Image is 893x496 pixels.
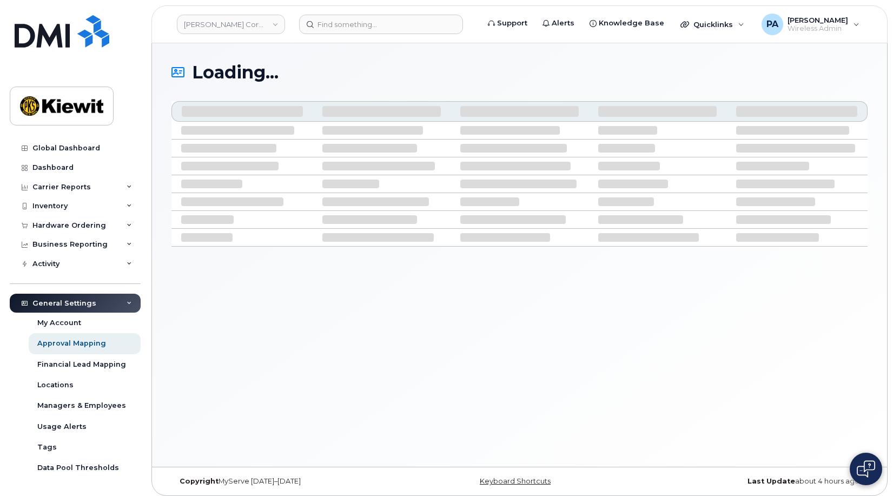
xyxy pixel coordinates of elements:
img: Open chat [857,460,875,478]
strong: Copyright [180,477,219,485]
strong: Last Update [748,477,795,485]
span: Loading... [192,63,279,82]
a: Keyboard Shortcuts [480,477,551,485]
div: MyServe [DATE]–[DATE] [171,477,403,486]
div: about 4 hours ago [636,477,868,486]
